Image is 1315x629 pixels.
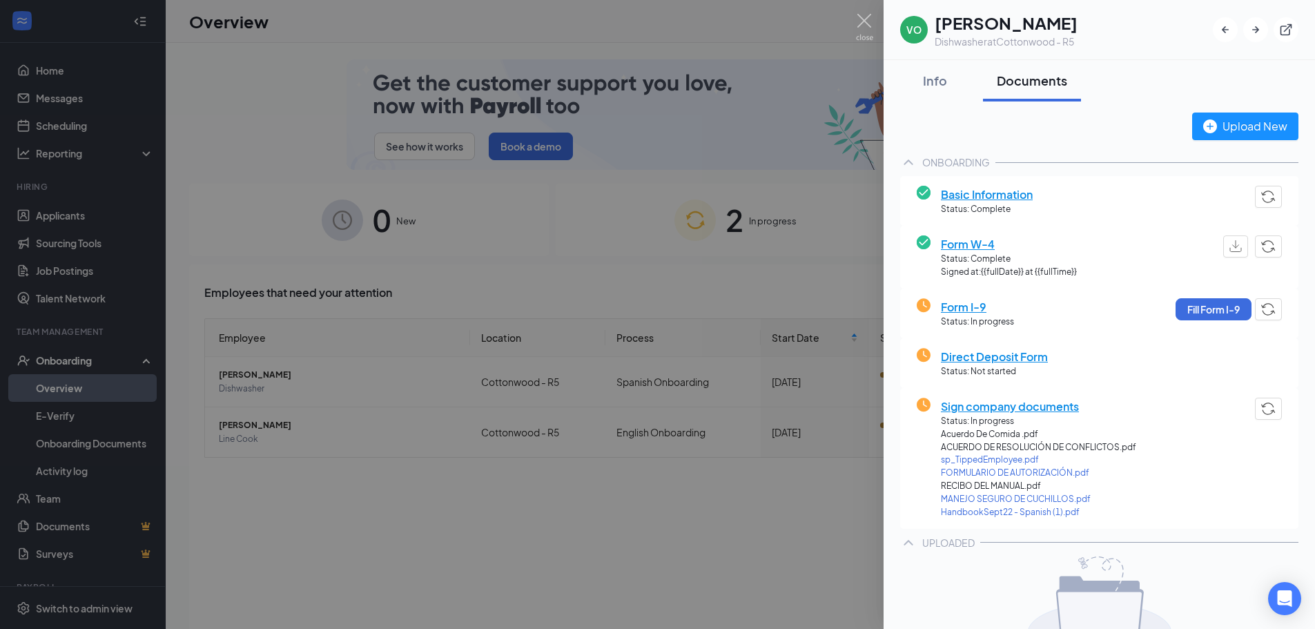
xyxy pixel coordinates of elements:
[1176,298,1251,320] button: Fill Form I-9
[1203,117,1287,135] div: Upload New
[941,235,1077,253] span: Form W-4
[941,398,1136,415] span: Sign company documents
[941,415,1136,428] span: Status: In progress
[941,316,1014,329] span: Status: In progress
[900,154,917,171] svg: ChevronUp
[941,298,1014,316] span: Form I-9
[941,186,1033,203] span: Basic Information
[1274,17,1298,42] button: ExternalLink
[941,203,1033,216] span: Status: Complete
[941,348,1048,365] span: Direct Deposit Form
[941,480,1136,493] span: RECIBO DEL MANUAL.pdf
[941,506,1136,519] a: HandbookSept22 - Spanish (1).pdf
[914,72,955,89] div: Info
[941,428,1136,441] span: Acuerdo De Comida .pdf
[900,534,917,551] svg: ChevronUp
[997,72,1067,89] div: Documents
[1192,113,1298,140] button: Upload New
[906,23,922,37] div: VO
[922,155,990,169] div: ONBOARDING
[941,454,1136,467] a: sp_TippedEmployee.pdf
[1279,23,1293,37] svg: ExternalLink
[941,266,1077,279] span: Signed at: {{fullDate}} at {{fullTime}}
[941,441,1136,454] span: ACUERDO DE RESOLUCIÓN DE CONFLICTOS.pdf
[1243,17,1268,42] button: ArrowRight
[935,35,1078,48] div: Dishwasher at Cottonwood - R5
[1213,17,1238,42] button: ArrowLeftNew
[941,365,1048,378] span: Status: Not started
[941,253,1077,266] span: Status: Complete
[941,493,1136,506] a: MANEJO SEGURO DE CUCHILLOS.pdf
[1249,23,1263,37] svg: ArrowRight
[1218,23,1232,37] svg: ArrowLeftNew
[935,11,1078,35] h1: [PERSON_NAME]
[922,536,975,550] div: UPLOADED
[1268,582,1301,615] div: Open Intercom Messenger
[941,467,1136,480] a: FORMULARIO DE AUTORIZACIÓN.pdf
